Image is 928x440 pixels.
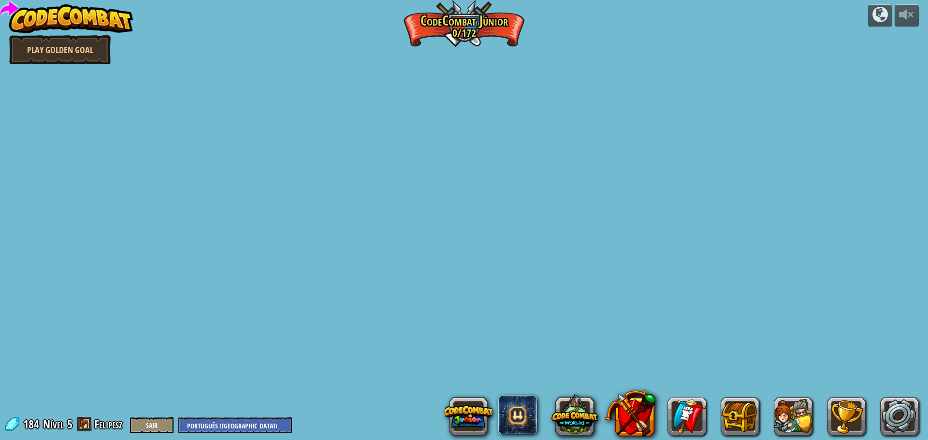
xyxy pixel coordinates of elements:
[868,4,892,27] button: Campanhas
[551,391,598,438] button: CodeCombat Worlds on Roblox
[9,4,133,33] img: CodeCombat - Learn how to code by playing a game
[9,35,111,64] a: Play Golden Goal
[498,396,537,434] span: CodeCombat AI HackStack
[827,397,866,436] button: Conquistas
[774,397,812,436] button: Heróis
[895,4,919,27] button: Ajuste o volume
[67,416,72,432] span: 5
[667,397,706,436] a: Clãs
[721,397,759,436] button: Itens
[23,416,42,432] span: 184
[43,416,64,432] span: Nível
[880,397,919,436] a: Configurações
[130,417,174,433] button: Sair
[605,388,655,439] button: CodeCombat Premium
[445,393,492,440] button: CodeCombat Junior
[94,416,125,432] a: Felipesz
